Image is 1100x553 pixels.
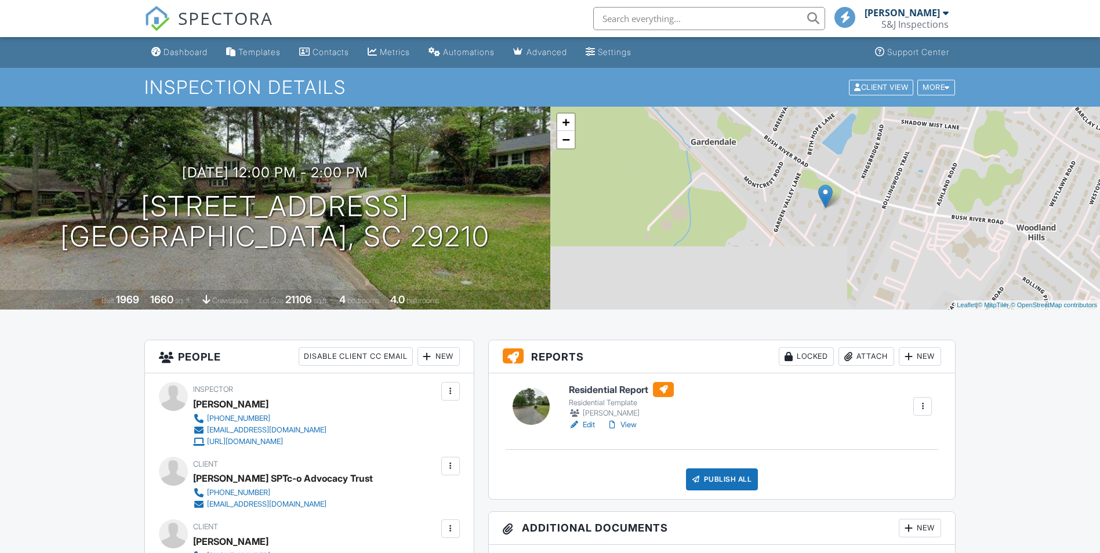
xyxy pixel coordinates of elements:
div: [PERSON_NAME] SPTc-o Advocacy Trust [193,470,373,487]
a: [EMAIL_ADDRESS][DOMAIN_NAME] [193,499,364,510]
a: View [607,419,637,431]
div: Attach [838,347,894,366]
div: [PERSON_NAME] [193,533,268,550]
a: Zoom out [557,131,575,148]
span: Client [193,460,218,468]
div: [PERSON_NAME] [569,408,674,419]
div: New [899,347,941,366]
div: 1660 [150,293,173,305]
div: 1969 [116,293,139,305]
span: sq. ft. [175,296,191,305]
h3: Reports [489,340,956,373]
span: Inspector [193,385,233,394]
div: 21106 [285,293,312,305]
div: More [917,79,955,95]
a: [PHONE_NUMBER] [193,487,364,499]
div: [URL][DOMAIN_NAME] [207,437,283,446]
h1: Inspection Details [144,77,956,97]
h6: Residential Report [569,382,674,397]
a: Client View [848,82,916,91]
span: Built [101,296,114,305]
h3: [DATE] 12:00 pm - 2:00 pm [182,165,368,180]
div: Client View [849,79,913,95]
div: Publish All [686,468,758,490]
h1: [STREET_ADDRESS] [GEOGRAPHIC_DATA], SC 29210 [60,191,490,253]
a: Zoom in [557,114,575,131]
div: [PERSON_NAME] [193,395,268,413]
a: Settings [581,42,636,63]
a: Support Center [870,42,954,63]
a: © MapTiler [978,301,1009,308]
div: Metrics [380,47,410,57]
a: [EMAIL_ADDRESS][DOMAIN_NAME] [193,424,326,436]
a: Metrics [363,42,415,63]
div: New [418,347,460,366]
div: Support Center [887,47,949,57]
div: Advanced [527,47,567,57]
a: Residential Report Residential Template [PERSON_NAME] [569,382,674,419]
div: Disable Client CC Email [299,347,413,366]
div: Templates [238,47,281,57]
div: Contacts [313,47,349,57]
span: bathrooms [406,296,440,305]
a: [PHONE_NUMBER] [193,413,326,424]
span: SPECTORA [178,6,273,30]
div: 4 [339,293,346,305]
div: Locked [779,347,834,366]
a: Advanced [509,42,572,63]
a: Leaflet [957,301,976,308]
div: [PHONE_NUMBER] [207,414,270,423]
div: [EMAIL_ADDRESS][DOMAIN_NAME] [207,425,326,435]
h3: Additional Documents [489,512,956,545]
span: Client [193,522,218,531]
div: Automations [443,47,495,57]
img: The Best Home Inspection Software - Spectora [144,6,170,31]
div: New [899,519,941,537]
div: 4.0 [390,293,405,305]
a: © OpenStreetMap contributors [1011,301,1097,308]
a: SPECTORA [144,16,273,40]
a: Dashboard [147,42,212,63]
span: bedrooms [347,296,379,305]
input: Search everything... [593,7,825,30]
span: sq.ft. [314,296,328,305]
a: Automations (Basic) [424,42,499,63]
div: | [954,300,1100,310]
div: [PERSON_NAME] [865,7,940,19]
span: crawlspace [212,296,248,305]
div: Dashboard [164,47,208,57]
a: [URL][DOMAIN_NAME] [193,436,326,448]
a: Templates [222,42,285,63]
span: Lot Size [259,296,284,305]
a: Edit [569,419,595,431]
a: Contacts [295,42,354,63]
div: Residential Template [569,398,674,408]
div: Settings [598,47,631,57]
div: [PHONE_NUMBER] [207,488,270,497]
div: [EMAIL_ADDRESS][DOMAIN_NAME] [207,500,326,509]
div: S&J Inspections [881,19,949,30]
h3: People [145,340,474,373]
